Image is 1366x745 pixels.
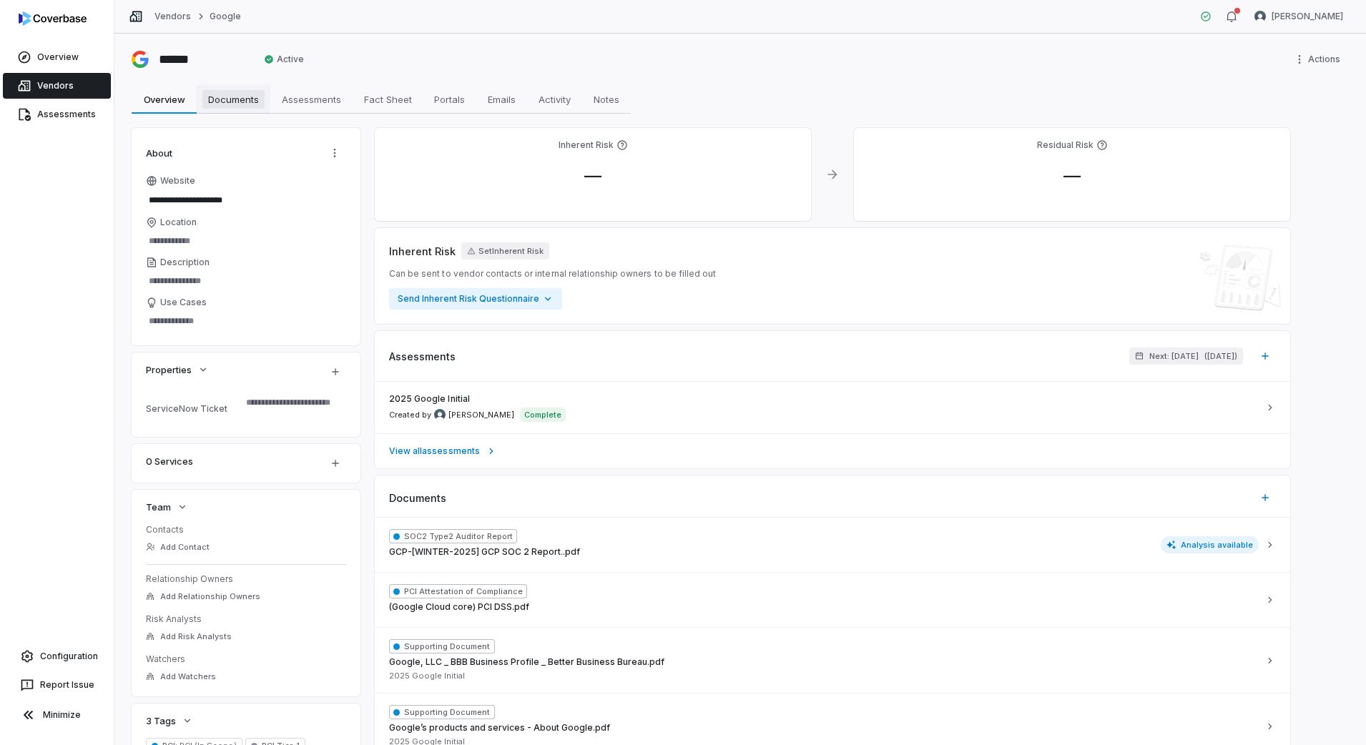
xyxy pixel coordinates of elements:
[3,102,111,127] a: Assessments
[146,714,176,727] span: 3 Tags
[6,672,108,698] button: Report Issue
[389,349,456,364] span: Assessments
[1272,11,1343,22] span: [PERSON_NAME]
[3,44,111,70] a: Overview
[389,244,456,259] span: Inherent Risk
[389,393,470,405] span: 2025 Google Initial
[428,90,471,109] span: Portals
[1037,139,1094,151] h4: Residual Risk
[461,242,549,260] button: SetInherent Risk
[358,90,418,109] span: Fact Sheet
[160,671,216,682] span: Add Watchers
[375,433,1290,468] a: View allassessments
[1149,351,1199,362] span: Next: [DATE]
[389,409,514,420] span: Created by
[588,90,625,109] span: Notes
[389,722,610,734] span: Google’s products and services - About Google.pdf
[1246,6,1352,27] button: Diana Esparza avatar[PERSON_NAME]
[142,708,197,734] button: 3 Tags
[524,409,561,420] p: Complete
[3,73,111,99] a: Vendors
[264,54,304,65] span: Active
[389,546,580,558] span: GCP-[WINTER-2025] GCP SOC 2 Report..pdf
[1161,536,1259,553] span: Analysis available
[482,90,521,109] span: Emails
[389,705,495,719] span: Supporting Document
[389,656,664,668] span: Google, LLC _ BBB Business Profile _ Better Business Bureau.pdf
[1289,49,1349,70] button: More actions
[375,518,1290,572] button: SOC2 Type2 Auditor ReportGCP-[WINTER-2025] GCP SOC 2 Report..pdfAnalysis available
[202,90,265,109] span: Documents
[389,445,480,457] span: View all assessments
[1129,347,1243,365] button: Next: [DATE]([DATE])
[533,90,576,109] span: Activity
[146,653,346,665] dt: Watchers
[138,90,191,109] span: Overview
[389,639,495,653] span: Supporting Document
[146,613,346,625] dt: Risk Analysts
[160,175,195,187] span: Website
[146,524,346,536] dt: Contacts
[146,500,171,513] span: Team
[146,231,346,251] input: Location
[146,573,346,585] dt: Relationship Owners
[6,701,108,729] button: Minimize
[160,257,210,268] span: Description
[146,271,346,291] textarea: Description
[6,643,108,669] a: Configuration
[389,288,562,310] button: Send Inherent Risk Questionnaire
[160,217,197,228] span: Location
[389,529,517,543] span: SOC2 Type2 Auditor Report
[160,631,232,642] span: Add Risk Analysts
[1052,165,1092,186] span: —
[389,584,527,598] span: PCI Attestation of Compliance
[389,671,465,681] span: 2025 Google Initial
[142,494,192,520] button: Team
[1204,351,1237,362] span: ( [DATE] )
[142,534,214,560] button: Add Contact
[375,572,1290,627] button: PCI Attestation of Compliance(Google Cloud core) PCI DSS.pdf
[434,409,446,420] img: Diana Esparza avatar
[146,190,322,210] input: Website
[375,627,1290,693] button: Supporting DocumentGoogle, LLC _ BBB Business Profile _ Better Business Bureau.pdf2025 Google Ini...
[375,382,1290,433] a: 2025 Google InitialCreated by Diana Esparza avatar[PERSON_NAME]Complete
[573,165,613,186] span: —
[154,11,191,22] a: Vendors
[210,11,241,22] a: Google
[19,11,87,26] img: logo-D7KZi-bG.svg
[389,490,446,505] span: Documents
[146,147,172,159] span: About
[160,591,260,602] span: Add Relationship Owners
[389,601,529,613] span: (Google Cloud core) PCI DSS.pdf
[389,268,716,280] span: Can be sent to vendor contacts or internal relationship owners to be filled out
[448,410,514,420] span: [PERSON_NAME]
[142,357,213,383] button: Properties
[160,297,207,308] span: Use Cases
[276,90,347,109] span: Assessments
[146,403,240,414] div: ServiceNow Ticket
[146,363,192,376] span: Properties
[1254,11,1266,22] img: Diana Esparza avatar
[559,139,614,151] h4: Inherent Risk
[146,311,346,331] textarea: Use Cases
[323,142,346,164] button: Actions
